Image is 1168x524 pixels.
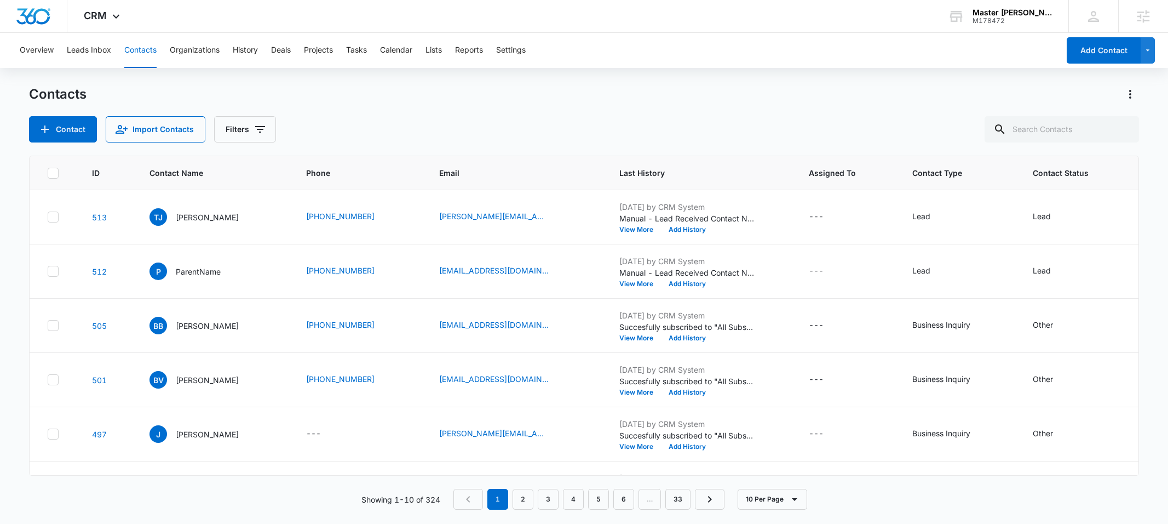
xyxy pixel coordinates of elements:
[809,167,870,179] span: Assigned To
[20,33,54,68] button: Overview
[619,389,661,396] button: View More
[912,167,991,179] span: Contact Type
[149,371,167,389] span: BV
[439,319,549,331] a: [EMAIL_ADDRESS][DOMAIN_NAME]
[912,373,990,386] div: Contact Type - Business Inquiry - Select to Edit Field
[619,321,756,333] p: Succesfully subscribed to "All Subscribers".
[538,489,559,510] a: Page 3
[149,425,167,443] span: J
[346,33,367,68] button: Tasks
[1033,373,1073,386] div: Contact Status - Other - Select to Edit Field
[661,335,714,341] button: Add History
[306,210,394,224] div: Phone - +1 (305) 360-4353 - Select to Edit Field
[912,210,950,224] div: Contact Type - Lead - Select to Edit Field
[809,319,824,332] div: ---
[1033,265,1071,278] div: Contact Status - Lead - Select to Edit Field
[439,428,568,441] div: Email - jeff.joseph85@gmail.com - Select to Edit Field
[619,201,756,213] p: [DATE] by CRM System
[809,428,824,441] div: ---
[661,389,714,396] button: Add History
[453,489,724,510] nav: Pagination
[176,374,239,386] p: [PERSON_NAME]
[619,443,661,450] button: View More
[304,33,333,68] button: Projects
[665,489,691,510] a: Page 33
[1033,319,1073,332] div: Contact Status - Other - Select to Edit Field
[233,33,258,68] button: History
[149,371,258,389] div: Contact Name - Burton Venaas - Select to Edit Field
[361,494,440,505] p: Showing 1-10 of 324
[92,321,107,331] a: Navigate to contact details page for Brennan Bedford
[912,319,990,332] div: Contact Type - Business Inquiry - Select to Edit Field
[619,281,661,287] button: View More
[912,265,930,276] div: Lead
[619,213,756,224] p: Manual - Lead Received Contact Name: J Phone: [PHONE_NUMBER] Email: [PERSON_NAME][EMAIL_ADDRESS][...
[619,167,767,179] span: Last History
[912,265,950,278] div: Contact Type - Lead - Select to Edit Field
[149,167,264,179] span: Contact Name
[306,167,396,179] span: Phone
[425,33,442,68] button: Lists
[176,266,221,277] p: ParentName
[619,430,756,441] p: Succesfully subscribed to "All Subscribers".
[1121,86,1139,103] button: Actions
[106,116,205,143] button: Import Contacts
[306,210,375,222] a: [PHONE_NUMBER]
[1033,428,1053,439] div: Other
[1033,210,1071,224] div: Contact Status - Lead - Select to Edit Field
[29,86,87,102] h1: Contacts
[619,375,756,387] p: Succesfully subscribed to "All Subscribers".
[973,8,1052,17] div: account name
[496,33,526,68] button: Settings
[661,226,714,233] button: Add History
[306,319,375,331] a: [PHONE_NUMBER]
[149,263,167,280] span: P
[149,317,258,334] div: Contact Name - Brennan Bedford - Select to Edit Field
[439,373,568,386] div: Email - venaas13@gmail.com - Select to Edit Field
[306,319,394,332] div: Phone - (865) 343-1175 - Select to Edit Field
[176,320,239,332] p: [PERSON_NAME]
[271,33,291,68] button: Deals
[695,489,724,510] a: Next Page
[912,210,930,222] div: Lead
[912,428,990,441] div: Contact Type - Business Inquiry - Select to Edit Field
[661,281,714,287] button: Add History
[809,319,843,332] div: Assigned To - - Select to Edit Field
[1067,37,1141,64] button: Add Contact
[619,364,756,375] p: [DATE] by CRM System
[563,489,584,510] a: Page 4
[912,373,970,385] div: Business Inquiry
[149,208,167,226] span: TJ
[912,428,970,439] div: Business Inquiry
[306,428,321,441] div: ---
[439,265,568,278] div: Email - testfreetrial@marketing360.com - Select to Edit Field
[306,428,341,441] div: Phone - - Select to Edit Field
[176,212,239,223] p: [PERSON_NAME]
[92,167,108,179] span: ID
[613,489,634,510] a: Page 6
[439,428,549,439] a: [PERSON_NAME][EMAIL_ADDRESS][DOMAIN_NAME]
[619,418,756,430] p: [DATE] by CRM System
[29,116,97,143] button: Add Contact
[619,310,756,321] p: [DATE] by CRM System
[92,430,107,439] a: Navigate to contact details page for Jeffrey
[588,489,609,510] a: Page 5
[809,373,843,386] div: Assigned To - - Select to Edit Field
[170,33,220,68] button: Organizations
[306,373,394,386] div: Phone - (865) 266-9137 - Select to Edit Field
[809,210,843,224] div: Assigned To - - Select to Edit Field
[809,210,824,224] div: ---
[985,116,1139,143] input: Search Contacts
[380,33,412,68] button: Calendar
[809,265,824,278] div: ---
[912,319,970,331] div: Business Inquiry
[1033,373,1053,385] div: Other
[439,210,549,222] a: [PERSON_NAME][EMAIL_ADDRESS][DOMAIN_NAME]
[1033,210,1051,222] div: Lead
[1033,265,1051,276] div: Lead
[439,319,568,332] div: Email - brennanstah@gmail.com - Select to Edit Field
[124,33,157,68] button: Contacts
[439,265,549,276] a: [EMAIL_ADDRESS][DOMAIN_NAME]
[513,489,533,510] a: Page 2
[67,33,111,68] button: Leads Inbox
